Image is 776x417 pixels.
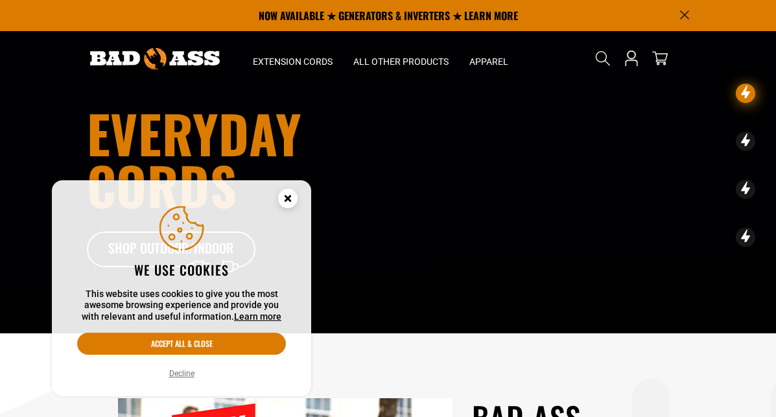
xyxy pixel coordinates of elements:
span: Apparel [469,56,508,67]
h1: Everyday cords [87,107,449,211]
aside: Cookie Consent [52,180,311,397]
button: Decline [165,367,198,380]
summary: Search [593,48,613,69]
span: Extension Cords [253,56,333,67]
img: Bad Ass Extension Cords [90,48,220,69]
button: Accept all & close [77,333,286,355]
summary: Extension Cords [242,31,343,86]
summary: All Other Products [343,31,459,86]
h2: We use cookies [77,261,286,278]
summary: Apparel [459,31,519,86]
a: Learn more [234,311,281,322]
p: This website uses cookies to give you the most awesome browsing experience and provide you with r... [77,289,286,323]
span: All Other Products [353,56,449,67]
